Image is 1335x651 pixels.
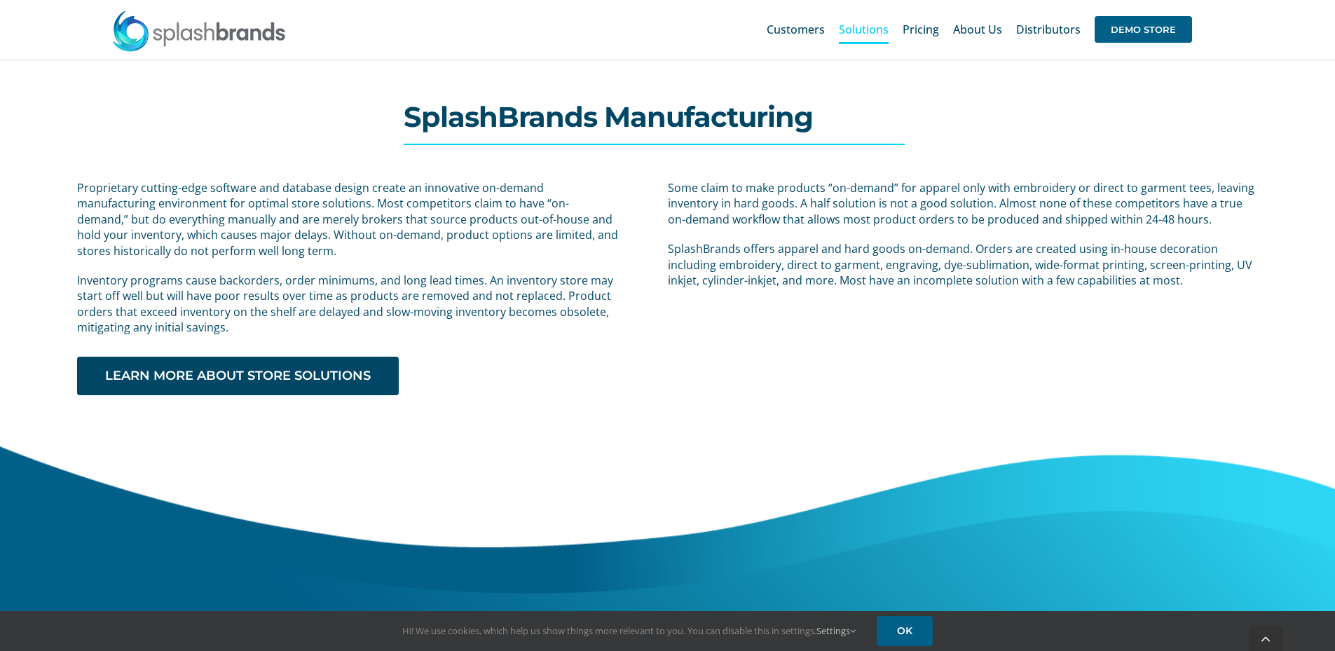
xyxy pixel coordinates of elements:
span: DEMO STORE [1095,16,1192,43]
span: Hi! We use cookies, which help us show things more relevant to you. You can disable this in setti... [402,624,856,637]
a: Pricing [903,7,939,52]
a: Customers [767,7,825,52]
span: Pricing [903,24,939,35]
span: Distributors [1016,24,1081,35]
a: Distributors [1016,7,1081,52]
span: LEARN MORE ABOUT STORE SOLUTIONS [105,369,371,383]
p: SplashBrands offers apparel and hard goods on-demand. Orders are created using in-house decoratio... [668,241,1257,288]
img: SplashBrands.com Logo [111,10,287,52]
p: Inventory programs cause backorders, order minimums, and long lead times. An inventory store may ... [77,273,618,336]
a: LEARN MORE ABOUT STORE SOLUTIONS [77,357,399,395]
span: About Us [953,24,1002,35]
p: Some claim to make products “on-demand” for apparel only with embroidery or direct to garment tee... [668,180,1257,227]
nav: Main Menu Sticky [767,7,1192,52]
a: DEMO STORE [1095,7,1192,52]
h1: SplashBrands Manufacturing [404,103,931,131]
span: Solutions [839,24,889,35]
a: OK [877,616,933,646]
p: Proprietary cutting-edge software and database design create an innovative on-demand manufacturin... [77,180,618,259]
span: Customers [767,24,825,35]
a: Settings [816,624,856,637]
